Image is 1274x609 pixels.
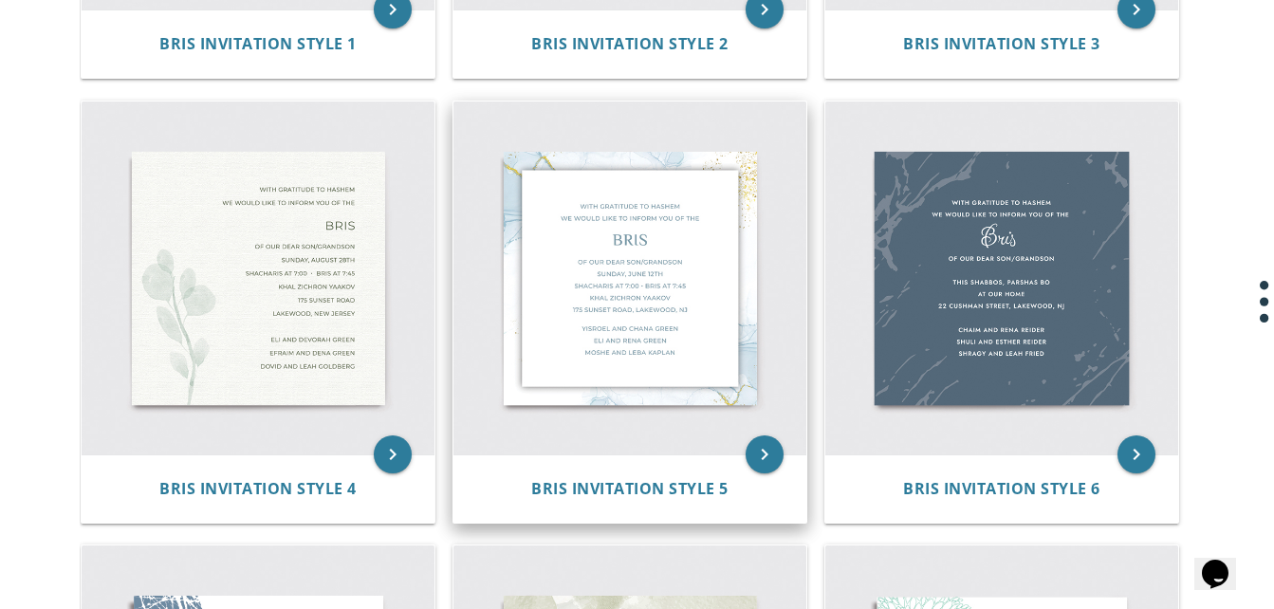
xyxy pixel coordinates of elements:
img: Bris Invitation Style 6 [825,101,1178,454]
a: keyboard_arrow_right [374,435,412,473]
span: Bris Invitation Style 1 [159,33,357,54]
a: Bris Invitation Style 6 [903,480,1100,498]
iframe: chat widget [1194,533,1255,590]
a: Bris Invitation Style 1 [159,35,357,53]
span: Bris Invitation Style 6 [903,478,1100,499]
span: Bris Invitation Style 4 [159,478,357,499]
a: Bris Invitation Style 3 [903,35,1100,53]
a: Bris Invitation Style 2 [531,35,729,53]
span: Bris Invitation Style 3 [903,33,1100,54]
span: Bris Invitation Style 2 [531,33,729,54]
a: keyboard_arrow_right [1117,435,1155,473]
img: Bris Invitation Style 4 [82,101,434,454]
a: Bris Invitation Style 5 [531,480,729,498]
a: Bris Invitation Style 4 [159,480,357,498]
img: Bris Invitation Style 5 [453,101,806,454]
a: keyboard_arrow_right [746,435,784,473]
span: Bris Invitation Style 5 [531,478,729,499]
